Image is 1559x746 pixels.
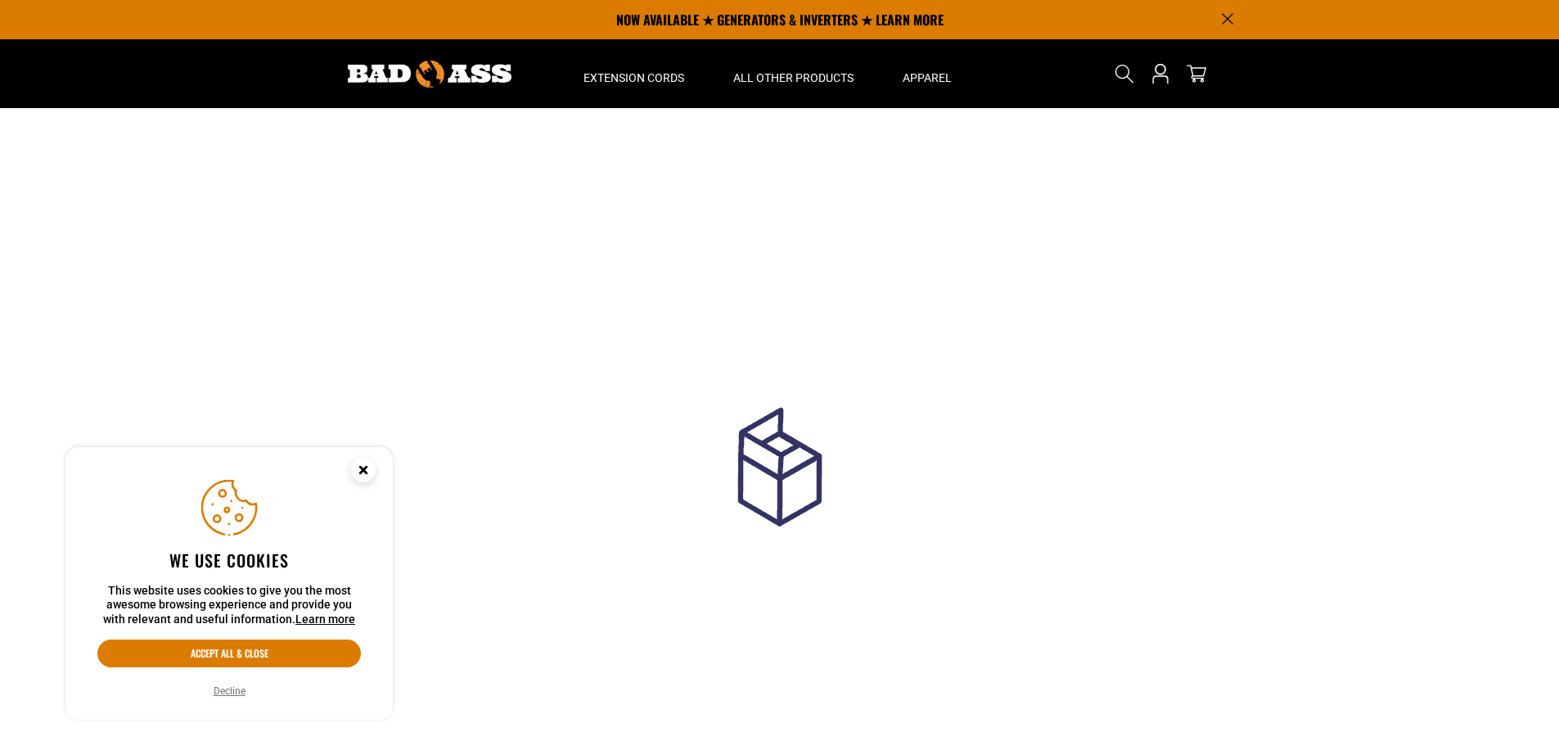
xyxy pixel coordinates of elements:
[583,70,684,85] span: Extension Cords
[348,61,511,88] img: Bad Ass Extension Cords
[709,39,878,108] summary: All Other Products
[97,584,361,627] p: This website uses cookies to give you the most awesome browsing experience and provide you with r...
[559,39,709,108] summary: Extension Cords
[97,549,361,571] h2: We use cookies
[295,613,355,626] a: Learn more
[878,39,976,108] summary: Apparel
[209,683,250,699] button: Decline
[903,70,952,85] span: Apparel
[1111,61,1138,87] summary: Search
[733,70,854,85] span: All Other Products
[674,375,886,588] img: loadingGif.gif
[65,447,393,721] aside: Cookie Consent
[97,640,361,667] button: Accept all & close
